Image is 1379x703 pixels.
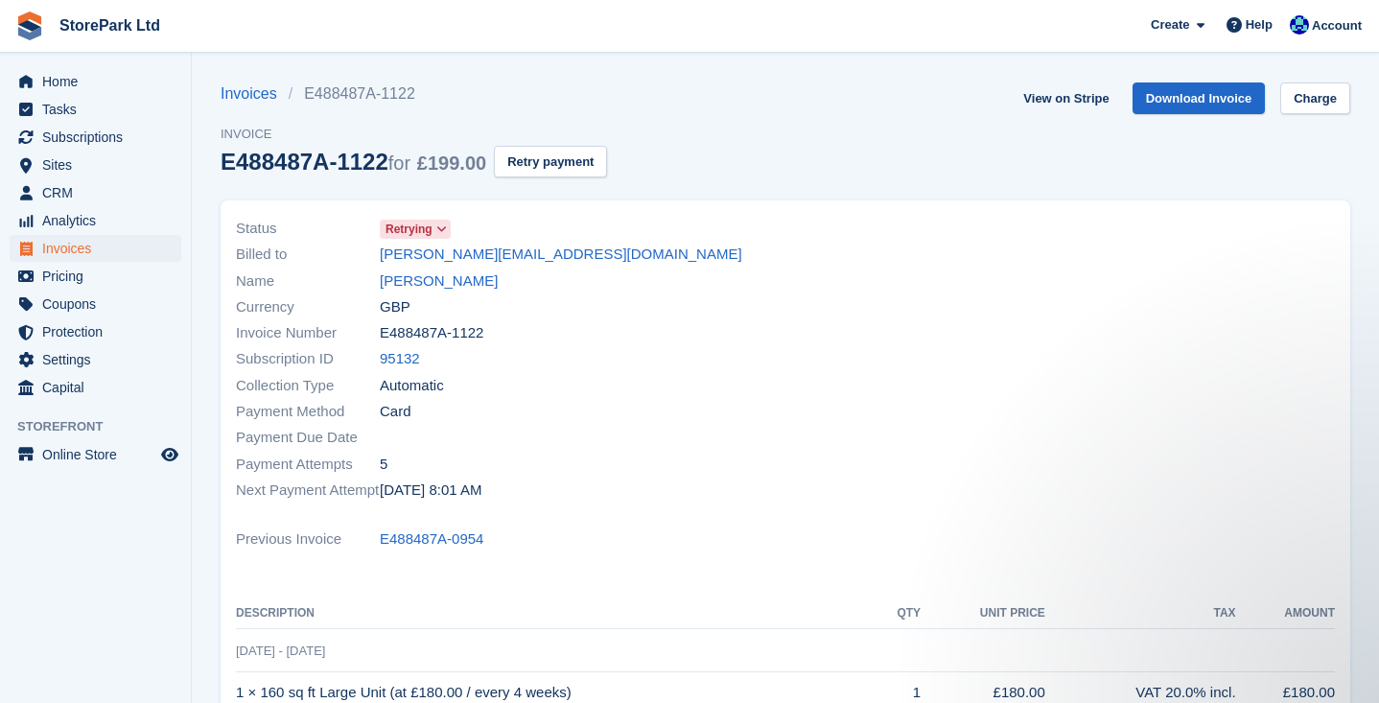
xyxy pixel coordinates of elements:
[42,152,157,178] span: Sites
[236,244,380,266] span: Billed to
[42,124,157,151] span: Subscriptions
[236,454,380,476] span: Payment Attempts
[221,125,607,144] span: Invoice
[10,179,181,206] a: menu
[380,270,498,293] a: [PERSON_NAME]
[10,291,181,317] a: menu
[380,528,483,551] a: E488487A-0954
[1280,82,1350,114] a: Charge
[42,291,157,317] span: Coupons
[380,401,411,423] span: Card
[494,146,607,177] button: Retry payment
[380,454,387,476] span: 5
[921,598,1045,629] th: Unit Price
[17,417,191,436] span: Storefront
[380,296,410,318] span: GBP
[380,348,420,370] a: 95132
[10,124,181,151] a: menu
[236,375,380,397] span: Collection Type
[10,235,181,262] a: menu
[10,346,181,373] a: menu
[42,96,157,123] span: Tasks
[236,427,380,449] span: Payment Due Date
[380,322,483,344] span: E488487A-1122
[42,374,157,401] span: Capital
[236,322,380,344] span: Invoice Number
[221,149,486,175] div: E488487A-1122
[10,263,181,290] a: menu
[1290,15,1309,35] img: Donna
[236,598,876,629] th: Description
[42,68,157,95] span: Home
[236,296,380,318] span: Currency
[42,346,157,373] span: Settings
[1236,598,1335,629] th: Amount
[221,82,289,105] a: Invoices
[380,480,481,502] time: 2025-09-20 07:01:34 UTC
[1246,15,1273,35] span: Help
[15,12,44,40] img: stora-icon-8386f47178a22dfd0bd8f6a31ec36ba5ce8667c1dd55bd0f319d3a0aa187defe.svg
[221,82,607,105] nav: breadcrumbs
[42,235,157,262] span: Invoices
[876,598,921,629] th: QTY
[1312,16,1362,35] span: Account
[417,152,486,174] span: £199.00
[380,244,742,266] a: [PERSON_NAME][EMAIL_ADDRESS][DOMAIN_NAME]
[236,480,380,502] span: Next Payment Attempt
[10,207,181,234] a: menu
[1045,598,1236,629] th: Tax
[236,218,380,240] span: Status
[10,318,181,345] a: menu
[52,10,168,41] a: StorePark Ltd
[42,318,157,345] span: Protection
[42,441,157,468] span: Online Store
[236,528,380,551] span: Previous Invoice
[42,207,157,234] span: Analytics
[1151,15,1189,35] span: Create
[10,441,181,468] a: menu
[236,270,380,293] span: Name
[380,375,444,397] span: Automatic
[236,401,380,423] span: Payment Method
[236,644,325,658] span: [DATE] - [DATE]
[10,68,181,95] a: menu
[388,152,410,174] span: for
[10,374,181,401] a: menu
[158,443,181,466] a: Preview store
[380,218,451,240] a: Retrying
[42,263,157,290] span: Pricing
[10,152,181,178] a: menu
[10,96,181,123] a: menu
[236,348,380,370] span: Subscription ID
[386,221,432,238] span: Retrying
[42,179,157,206] span: CRM
[1016,82,1116,114] a: View on Stripe
[1133,82,1266,114] a: Download Invoice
